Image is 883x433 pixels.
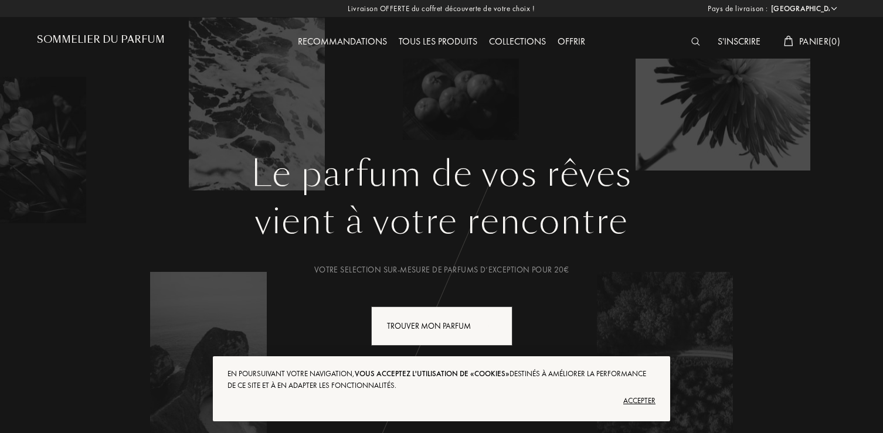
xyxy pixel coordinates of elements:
[227,368,656,391] div: En poursuivant votre navigation, destinés à améliorer la performance de ce site et à en adapter l...
[371,306,512,346] div: Trouver mon parfum
[292,35,393,47] a: Recommandations
[46,264,837,276] div: Votre selection sur-mesure de parfums d’exception pour 20€
[37,34,165,50] a: Sommelier du Parfum
[552,35,591,50] div: Offrir
[46,195,837,248] div: vient à votre rencontre
[799,35,840,47] span: Panier ( 0 )
[393,35,483,50] div: Tous les produits
[708,3,768,15] span: Pays de livraison :
[552,35,591,47] a: Offrir
[227,391,656,410] div: Accepter
[483,35,552,47] a: Collections
[712,35,766,50] div: S'inscrire
[37,34,165,45] h1: Sommelier du Parfum
[46,153,837,195] h1: Le parfum de vos rêves
[483,35,552,50] div: Collections
[362,306,521,346] a: Trouver mon parfumanimation
[691,37,700,46] img: search_icn_white.svg
[712,35,766,47] a: S'inscrire
[484,313,507,337] div: animation
[292,35,393,50] div: Recommandations
[784,36,793,46] img: cart_white.svg
[393,35,483,47] a: Tous les produits
[355,369,510,379] span: vous acceptez l'utilisation de «cookies»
